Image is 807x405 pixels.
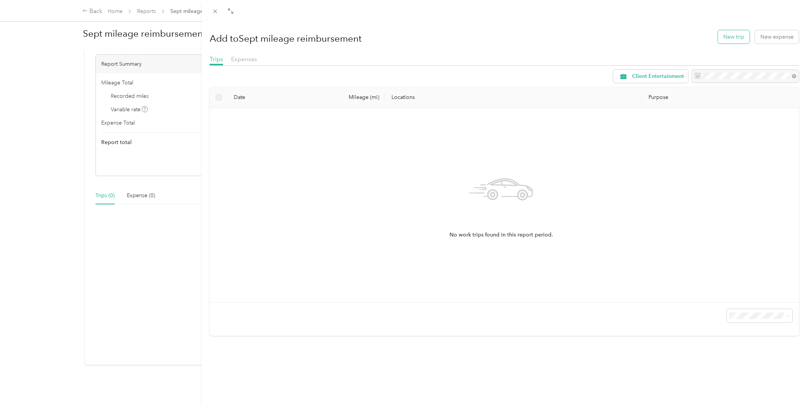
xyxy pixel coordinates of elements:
[755,30,799,44] button: New expense
[385,87,642,108] th: Locations
[642,87,799,108] th: Purpose
[228,87,312,108] th: Date
[718,30,750,44] button: New trip
[231,55,257,63] span: Expenses
[632,74,684,79] span: Client Entertainment
[210,29,362,48] h1: Add to Sept mileage reimbursement
[764,362,807,405] iframe: Everlance-gr Chat Button Frame
[312,87,385,108] th: Mileage (mi)
[210,55,223,63] span: Trips
[450,231,553,239] span: No work trips found in this report period.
